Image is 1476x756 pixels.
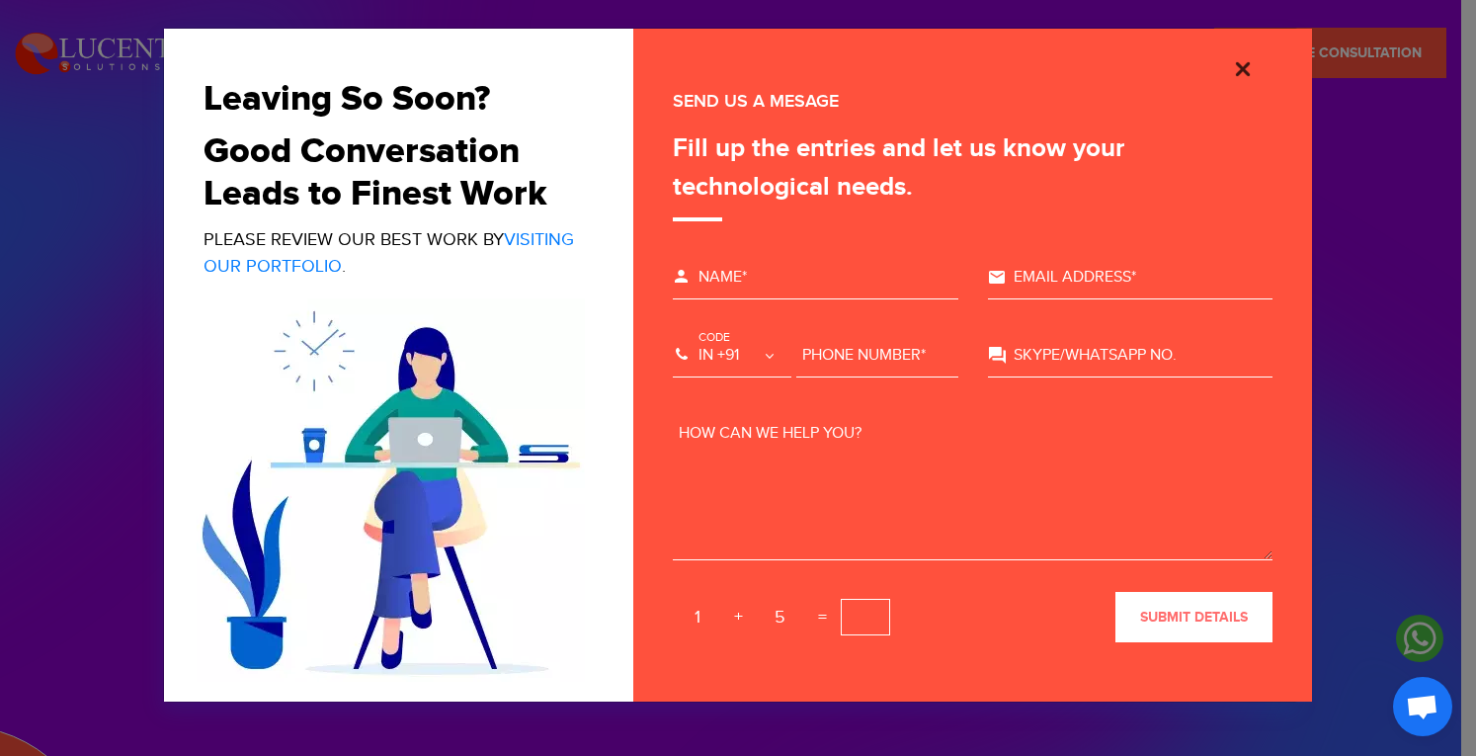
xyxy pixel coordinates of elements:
div: Fill up the entries and let us know your technological needs. [673,129,1272,221]
button: submit details [1115,592,1272,642]
div: Open chat [1393,677,1452,736]
div: SEND US A MESAGE [673,88,1272,115]
button: Close [1213,53,1272,81]
h2: Good Conversation Leads to Finest Work [204,130,580,215]
span: submit details [1140,609,1248,626]
img: cross_icon.png [1231,57,1255,81]
a: Visiting Our Portfolio [204,229,574,277]
span: + [726,602,751,632]
p: Please review our best work by . [204,226,580,280]
span: = [808,602,837,632]
h2: Leaving So Soon? [204,78,580,121]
